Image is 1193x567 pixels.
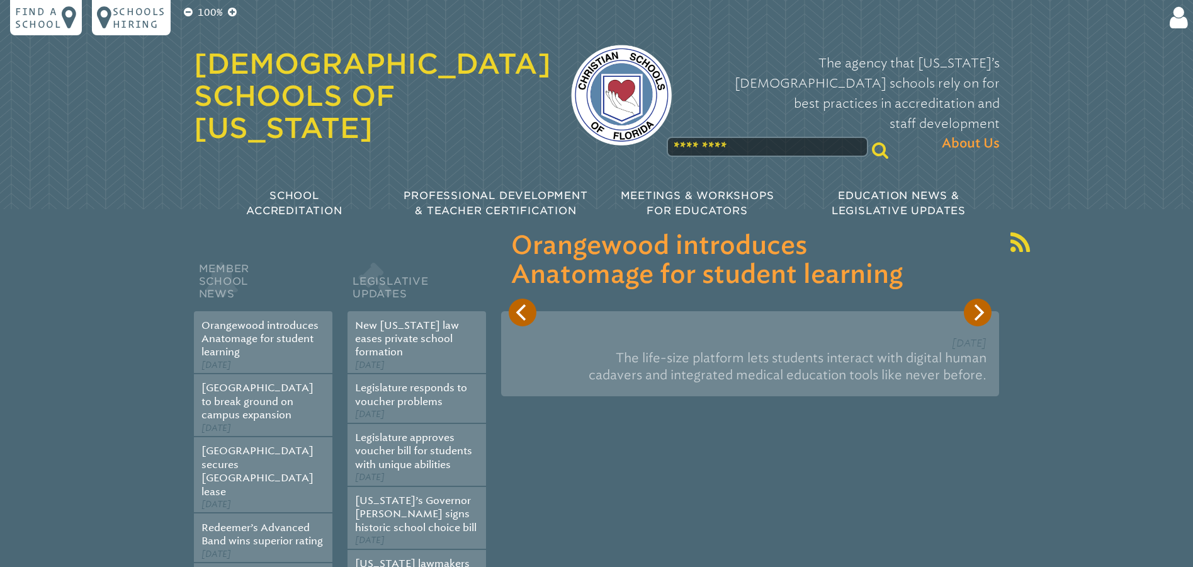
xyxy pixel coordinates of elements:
[194,260,332,311] h2: Member School News
[404,190,587,217] span: Professional Development & Teacher Certification
[952,337,987,349] span: [DATE]
[355,535,385,546] span: [DATE]
[964,299,992,326] button: Next
[201,445,314,497] a: [GEOGRAPHIC_DATA] secures [GEOGRAPHIC_DATA] lease
[201,522,323,547] a: Redeemer’s Advanced Band wins superior rating
[201,319,319,358] a: Orangewood introduces Anatomage for student learning
[195,5,225,20] p: 100%
[201,360,231,370] span: [DATE]
[201,549,231,559] span: [DATE]
[194,47,551,144] a: [DEMOGRAPHIC_DATA] Schools of [US_STATE]
[511,232,989,290] h3: Orangewood introduces Anatomage for student learning
[692,53,1000,154] p: The agency that [US_STATE]’s [DEMOGRAPHIC_DATA] schools rely on for best practices in accreditati...
[355,382,467,407] a: Legislature responds to voucher problems
[113,5,166,30] p: Schools Hiring
[201,499,231,510] span: [DATE]
[571,45,672,146] img: csf-logo-web-colors.png
[355,432,472,471] a: Legislature approves voucher bill for students with unique abilities
[348,260,486,311] h2: Legislative Updates
[509,299,536,326] button: Previous
[514,345,987,389] p: The life-size platform lets students interact with digital human cadavers and integrated medical ...
[355,472,385,483] span: [DATE]
[355,360,385,370] span: [DATE]
[201,382,314,421] a: [GEOGRAPHIC_DATA] to break ground on campus expansion
[355,319,459,358] a: New [US_STATE] law eases private school formation
[201,423,231,433] span: [DATE]
[942,134,1000,154] span: About Us
[621,190,774,217] span: Meetings & Workshops for Educators
[355,495,477,534] a: [US_STATE]’s Governor [PERSON_NAME] signs historic school choice bill
[246,190,342,217] span: School Accreditation
[15,5,62,30] p: Find a school
[355,409,385,420] span: [DATE]
[832,190,966,217] span: Education News & Legislative Updates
